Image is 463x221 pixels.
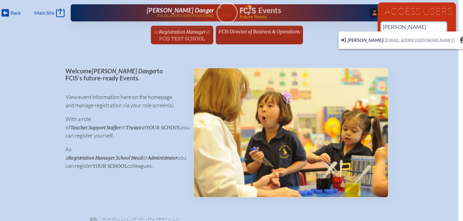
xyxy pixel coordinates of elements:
span: Switch User [341,37,455,44]
p: Welcome to FCIS’s future-ready Events. [65,68,183,81]
span: your school [146,125,181,131]
span: Administrator [148,155,177,161]
input: Person’s name or email [381,22,446,31]
div: FCIS Events — Future ready [240,5,364,19]
a: [PERSON_NAME] Danger[EMAIL_ADDRESS][DOMAIN_NAME] [90,7,214,19]
span: ([EMAIL_ADDRESS][DOMAIN_NAME]) [383,38,455,43]
span: Future Ready [239,15,364,19]
p: View event information here on the homepage and manage registration via your role screen(s). [65,93,183,109]
span: Teacher [70,125,88,131]
span: FCIS Test School [159,36,205,42]
span: Trustee [126,125,142,131]
span: [PERSON_NAME] Danger [147,6,214,14]
a: Main Site [34,9,64,17]
span: [PERSON_NAME] Danger [92,67,157,75]
span: School Head [116,155,143,161]
span: FCIS Director of Business & Operations [219,29,300,35]
span: Registration Manager [68,155,115,161]
img: Events [194,68,388,197]
p: As a , or you can register colleagues. [65,145,183,170]
a: asRegistration ManageratFCIS Test School [151,26,213,44]
span: Registration Manager [159,29,206,35]
span: Back [11,10,21,16]
span: Support Staffer [89,125,121,131]
p: With a role of , or at you can register yourself. [65,115,183,140]
span: at [206,28,210,35]
span: as [154,28,159,35]
a: User Avatar [217,2,237,23]
span: Main Site [34,10,54,16]
span: [PERSON_NAME] [348,37,383,43]
img: User Avatar [214,2,240,18]
h1: Access Users [381,6,452,16]
span: your school [93,163,127,169]
p: [EMAIL_ADDRESS][DOMAIN_NAME] [157,14,214,18]
a: FCIS Director of Business & Operations [216,26,302,37]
